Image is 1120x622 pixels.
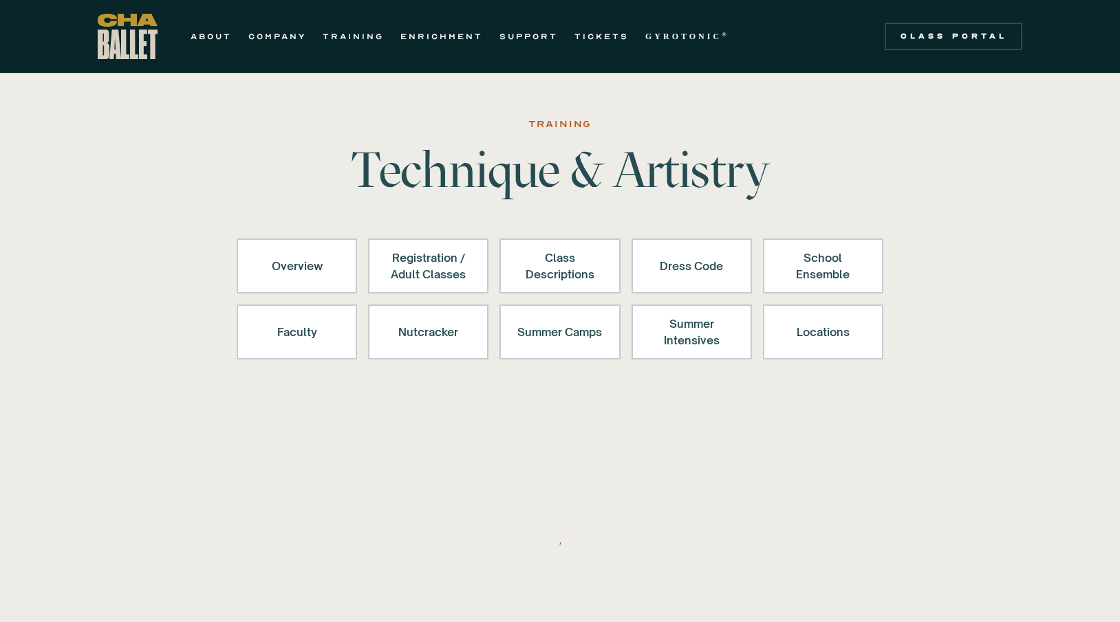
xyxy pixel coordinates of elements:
[368,238,488,293] a: Registration /Adult Classes
[386,315,471,348] div: Nutcracker
[893,31,1014,42] div: Class Portal
[368,304,488,359] a: Nutcracker
[645,28,729,45] a: GYROTONIC®
[499,304,620,359] a: Summer Camps
[400,28,483,45] a: ENRICHMENT
[632,238,752,293] a: Dress Code
[237,304,357,359] a: Faculty
[499,238,620,293] a: Class Descriptions
[781,249,865,282] div: School Ensemble
[528,116,592,133] div: Training
[763,238,883,293] a: School Ensemble
[323,28,384,45] a: TRAINING
[499,28,558,45] a: SUPPORT
[191,28,232,45] a: ABOUT
[255,249,339,282] div: Overview
[649,249,734,282] div: Dress Code
[248,28,306,45] a: COMPANY
[517,315,602,348] div: Summer Camps
[632,304,752,359] a: Summer Intensives
[237,238,357,293] a: Overview
[781,315,865,348] div: Locations
[885,23,1022,50] a: Class Portal
[345,145,775,195] h1: Technique & Artistry
[517,249,602,282] div: Class Descriptions
[722,31,729,38] sup: ®
[255,315,339,348] div: Faculty
[386,249,471,282] div: Registration / Adult Classes
[98,14,158,59] a: home
[645,32,722,41] strong: GYROTONIC
[574,28,629,45] a: TICKETS
[763,304,883,359] a: Locations
[649,315,734,348] div: Summer Intensives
